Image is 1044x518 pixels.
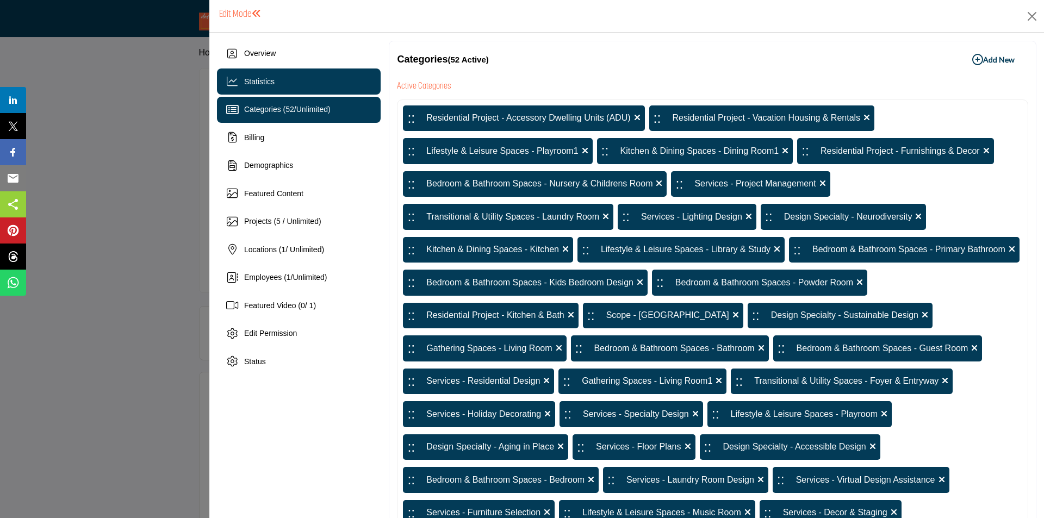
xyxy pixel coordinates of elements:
span: Demographics [244,161,293,170]
span: Overview [244,49,276,58]
span: Remove [556,342,562,355]
div: Services - Laundry Room Design [603,467,768,493]
p: Categories [397,52,488,67]
span: Unlimited [296,105,328,114]
span: :: [675,174,683,195]
span: Edit Permission [244,329,297,338]
span: :: [587,305,595,326]
span: Remove [716,375,722,388]
span: Locations ( / Unlimited) [244,245,324,254]
span: :: [793,240,801,260]
span: Remove [774,243,780,256]
div: Bedroom & Bathroom Spaces - Guest Room [773,335,983,361]
span: :: [407,272,415,293]
b: Add New [972,54,1015,65]
span: 0 [301,301,305,310]
span: :: [407,305,415,326]
span: Remove [757,473,764,486]
span: :: [752,305,760,326]
div: Residential Project - Kitchen & Bath [403,303,578,329]
div: Kitchen & Dining Spaces - Dining Room1 [597,138,793,164]
span: Statistics [244,77,275,86]
span: :: [735,371,743,392]
div: Lifestyle & Leisure Spaces - Playroom [707,401,892,427]
span: Remove [732,309,739,322]
div: Residential Project - Furnishings & Decor [797,138,993,164]
span: :: [712,404,719,425]
div: Design Specialty - Accessible Design [700,434,880,460]
span: Status [244,357,266,366]
span: :: [407,174,415,195]
button: Add New [959,49,1028,71]
span: :: [601,141,609,161]
div: Scope - [GEOGRAPHIC_DATA] [583,303,743,329]
div: Transitional & Utility Spaces - Foyer & Entryway [731,369,953,395]
span: :: [704,437,712,458]
div: Bedroom & Bathroom Spaces - Powder Room [652,270,867,296]
span: :: [407,371,415,392]
div: Bedroom & Bathroom Spaces - Primary Bathroom [789,237,1020,263]
span: :: [801,141,809,161]
span: Employees ( / ) [244,273,327,282]
span: :: [607,470,615,490]
span: Remove [637,276,643,289]
span: Remove [543,375,550,388]
div: Residential Project - Vacation Housing & Rentals [649,105,875,132]
span: 1 [287,273,291,282]
div: Lifestyle & Leisure Spaces - Playroom1 [403,138,592,164]
span: :: [778,338,785,359]
span: :: [407,141,415,161]
div: Kitchen & Dining Spaces - Kitchen [403,237,573,263]
span: :: [654,108,661,129]
div: Services - Lighting Design [618,204,756,230]
span: :: [577,437,585,458]
span: Remove [692,408,699,421]
span: 1 [281,245,285,254]
span: Categories ( / ) [244,105,331,114]
span: Remove [758,342,765,355]
div: Bedroom & Bathroom Spaces - Nursery & Childrens Room [403,171,667,197]
span: Remove [568,309,574,322]
span: :: [407,437,415,458]
span: :: [765,207,773,227]
span: 52 [285,105,294,114]
span: Remove [685,440,691,453]
span: Remove [562,243,569,256]
div: Services - Residential Design [403,369,554,395]
div: Design Specialty - Neurodiversity [761,204,927,230]
span: :: [777,470,785,490]
button: Close [1024,8,1040,24]
div: Services - Floor Plans [573,434,695,460]
span: Remove [881,408,887,421]
span: (52 Active) [448,55,488,64]
div: Bedroom & Bathroom Spaces - Bathroom [571,335,769,361]
i: Add New [972,54,983,65]
span: :: [622,207,630,227]
span: Remove [588,473,594,486]
div: Design Specialty - Aging in Place [403,434,568,460]
div: Design Specialty - Sustainable Design [748,303,933,329]
span: :: [407,404,415,425]
span: Billing [244,133,264,142]
span: :: [407,108,415,129]
div: Transitional & Utility Spaces - Laundry Room [403,204,613,230]
span: :: [575,338,583,359]
div: Services - Project Management [671,171,830,197]
div: Bedroom & Bathroom Spaces - Kids Bedroom Design [403,270,648,296]
span: Remove [856,276,863,289]
span: Remove [582,145,588,158]
div: Services - Holiday Decorating [403,401,555,427]
span: :: [407,338,415,359]
span: Remove [922,309,928,322]
span: Remove [983,145,990,158]
div: Residential Project - Accessory Dwelling Units (ADU) [403,105,644,132]
h1: Edit Mode [219,9,262,20]
div: Bedroom & Bathroom Spaces - Bedroom [403,467,599,493]
span: Remove [971,342,978,355]
span: :: [656,272,664,293]
span: Remove [939,473,945,486]
div: Gathering Spaces - Living Room [403,335,566,361]
span: Remove [1009,243,1015,256]
span: Remove [942,375,948,388]
span: Projects (5 / Unlimited) [244,217,321,226]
